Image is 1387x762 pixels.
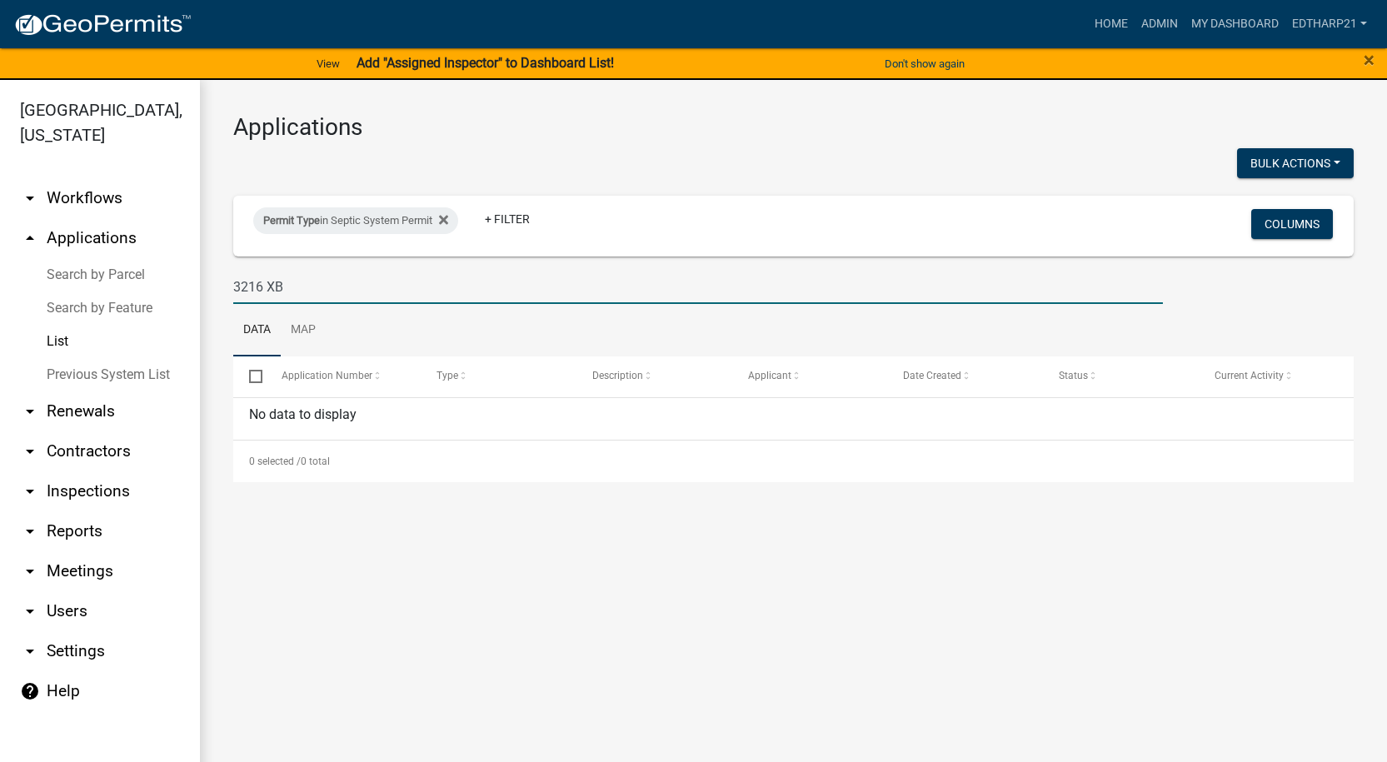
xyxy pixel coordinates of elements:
[1135,8,1185,40] a: Admin
[282,370,372,381] span: Application Number
[887,356,1043,396] datatable-header-cell: Date Created
[20,521,40,541] i: arrow_drop_down
[1251,209,1333,239] button: Columns
[20,641,40,661] i: arrow_drop_down
[437,370,458,381] span: Type
[20,401,40,421] i: arrow_drop_down
[233,356,265,396] datatable-header-cell: Select
[1237,148,1354,178] button: Bulk Actions
[20,228,40,248] i: arrow_drop_up
[20,481,40,501] i: arrow_drop_down
[233,270,1163,304] input: Search for applications
[1364,48,1375,72] span: ×
[878,50,971,77] button: Don't show again
[421,356,576,396] datatable-header-cell: Type
[1364,50,1375,70] button: Close
[20,188,40,208] i: arrow_drop_down
[576,356,732,396] datatable-header-cell: Description
[20,441,40,461] i: arrow_drop_down
[281,304,326,357] a: Map
[1043,356,1199,396] datatable-header-cell: Status
[1198,356,1354,396] datatable-header-cell: Current Activity
[357,55,614,71] strong: Add "Assigned Inspector" to Dashboard List!
[1088,8,1135,40] a: Home
[1059,370,1088,381] span: Status
[310,50,347,77] a: View
[731,356,887,396] datatable-header-cell: Applicant
[233,113,1354,142] h3: Applications
[1185,8,1285,40] a: My Dashboard
[20,601,40,621] i: arrow_drop_down
[20,561,40,581] i: arrow_drop_down
[263,214,320,227] span: Permit Type
[1285,8,1374,40] a: EdTharp21
[233,441,1354,482] div: 0 total
[253,207,458,234] div: in Septic System Permit
[592,370,643,381] span: Description
[265,356,421,396] datatable-header-cell: Application Number
[748,370,791,381] span: Applicant
[233,398,1354,440] div: No data to display
[1215,370,1284,381] span: Current Activity
[249,456,301,467] span: 0 selected /
[20,681,40,701] i: help
[233,304,281,357] a: Data
[903,370,961,381] span: Date Created
[471,204,543,234] a: + Filter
